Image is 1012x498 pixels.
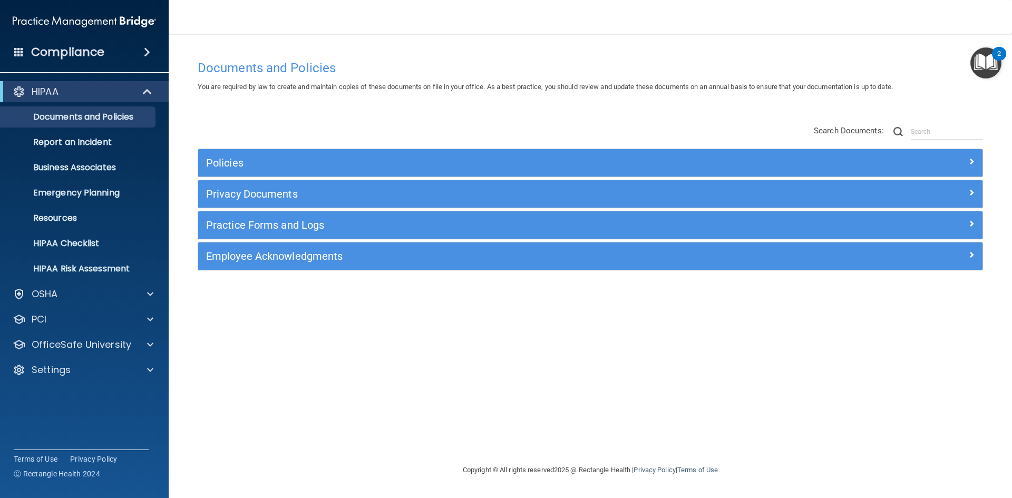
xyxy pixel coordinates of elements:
a: HIPAA [13,85,153,98]
a: Settings [13,364,153,376]
h5: Policies [206,157,779,169]
p: HIPAA [32,85,59,98]
input: Search [911,124,983,140]
a: OSHA [13,288,153,300]
div: 2 [997,54,1001,67]
p: Documents and Policies [7,112,151,122]
p: HIPAA Risk Assessment [7,263,151,274]
button: Open Resource Center, 2 new notifications [970,47,1001,79]
p: Emergency Planning [7,188,151,198]
a: Employee Acknowledgments [206,248,975,265]
p: Business Associates [7,162,151,173]
p: Settings [32,364,71,376]
h4: Documents and Policies [198,61,983,75]
a: Terms of Use [677,466,718,474]
div: Copyright © All rights reserved 2025 @ Rectangle Health | | [398,453,783,487]
a: Terms of Use [14,454,57,464]
p: Resources [7,213,151,223]
h5: Privacy Documents [206,188,779,200]
p: OfficeSafe University [32,338,131,351]
a: Policies [206,154,975,171]
a: Privacy Policy [634,466,675,474]
a: Privacy Documents [206,185,975,202]
p: HIPAA Checklist [7,238,151,249]
iframe: Drift Widget Chat Controller [830,423,999,465]
h5: Employee Acknowledgments [206,250,779,262]
p: OSHA [32,288,58,300]
a: PCI [13,313,153,326]
img: PMB logo [13,11,156,32]
p: Report an Incident [7,137,151,148]
span: Ⓒ Rectangle Health 2024 [14,468,100,479]
a: Privacy Policy [70,454,118,464]
span: Search Documents: [814,126,884,135]
h4: Compliance [31,45,104,60]
img: ic-search.3b580494.png [893,127,903,136]
a: Practice Forms and Logs [206,217,975,233]
h5: Practice Forms and Logs [206,219,779,231]
a: OfficeSafe University [13,338,153,351]
span: You are required by law to create and maintain copies of these documents on file in your office. ... [198,83,893,91]
p: PCI [32,313,46,326]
